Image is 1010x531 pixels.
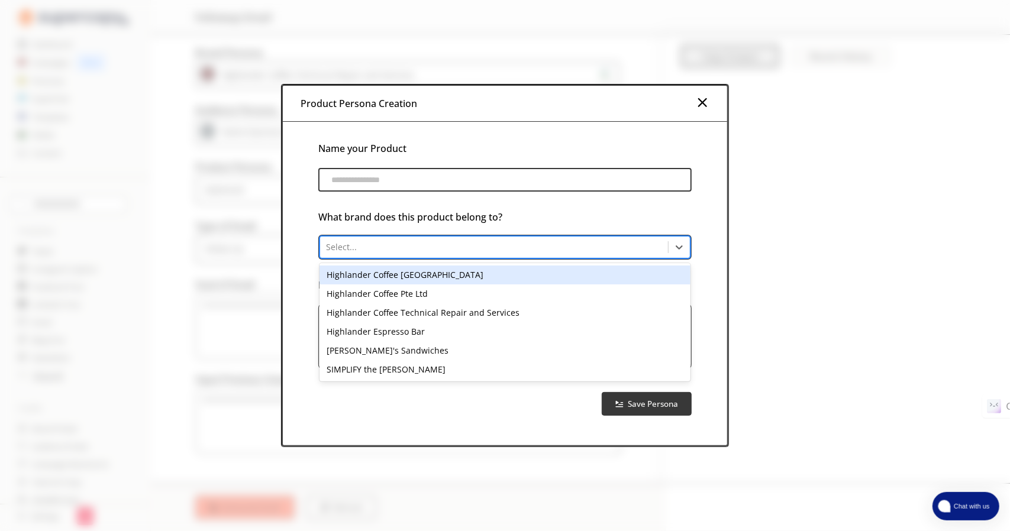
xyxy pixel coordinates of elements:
[320,360,690,379] div: SIMPLIFY the [PERSON_NAME]
[320,341,690,360] div: [PERSON_NAME]'s Sandwiches
[318,140,692,157] h3: Name your Product
[949,501,992,511] span: Chat with us
[301,95,417,112] h3: Product Persona Creation
[318,168,692,192] input: product-persona-input-input
[628,399,678,409] b: Save Persona
[602,392,692,416] button: Save Persona
[932,492,999,520] button: atlas-launcher
[318,276,692,294] h3: Describe the product.
[320,265,690,284] div: Highlander Coffee [GEOGRAPHIC_DATA]
[320,284,690,303] div: Highlander Coffee Pte Ltd
[695,95,709,112] button: Close
[318,208,692,226] h3: What brand does this product belong to?
[320,322,690,341] div: Highlander Espresso Bar
[318,303,692,370] textarea: product-persona-input-textarea
[695,95,709,109] img: Close
[320,303,690,322] div: Highlander Coffee Technical Repair and Services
